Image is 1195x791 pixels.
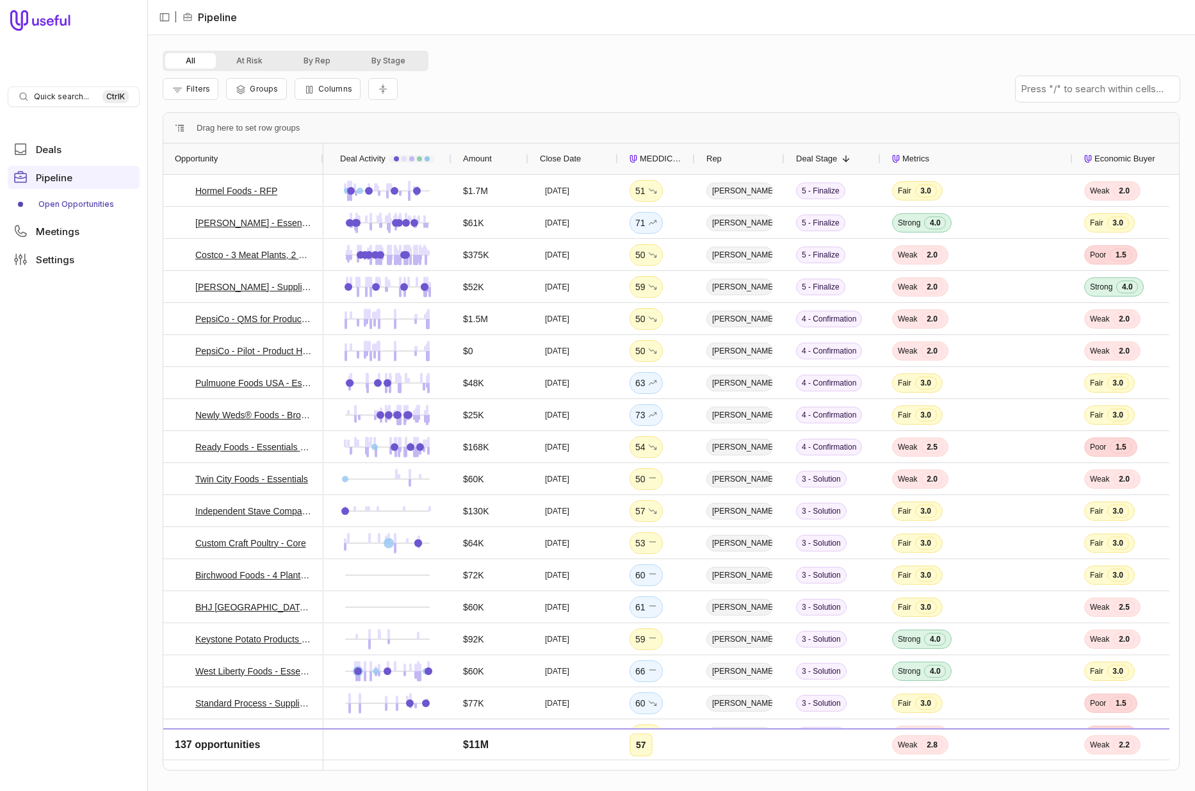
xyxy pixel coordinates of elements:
span: 2.0 [1113,313,1135,325]
span: Deal Activity [340,151,386,167]
span: Weak [1090,186,1109,196]
span: [PERSON_NAME] [706,439,773,455]
span: 4.0 [924,216,946,229]
span: Groups [250,84,278,94]
span: [PERSON_NAME] [706,663,773,680]
span: [PERSON_NAME] [706,503,773,519]
a: Pipeline [8,166,140,189]
span: No change [648,760,657,775]
a: Standard Process - Supplier, Essential [195,696,312,711]
span: 4 - Confirmation [796,343,862,359]
span: Weak [1090,314,1109,324]
span: Weak [1090,474,1109,484]
span: 2.0 [921,345,943,357]
span: 3.0 [1107,569,1129,582]
time: [DATE] [545,698,569,708]
span: [PERSON_NAME] [706,247,773,263]
span: 2.5 [1113,601,1135,614]
div: $92K [463,632,484,647]
span: [PERSON_NAME] [706,631,773,648]
div: 59 [635,632,657,647]
a: Independent Stave Company - New Deal [195,503,312,519]
div: $60K [463,471,484,487]
span: [PERSON_NAME] [706,567,773,583]
span: Weak [898,282,917,292]
div: 54 [635,439,657,455]
span: Columns [318,84,352,94]
span: Strong [898,634,920,644]
span: [PERSON_NAME] [706,599,773,616]
span: 2.5 [921,729,943,742]
span: 3 - Solution [796,599,847,616]
div: $1.7M [463,183,488,199]
span: Fair [898,410,911,420]
div: $61K [463,215,484,231]
a: Birchwood Foods - 4 Plant Essentials [195,567,312,583]
div: 71 [635,215,657,231]
button: Collapse sidebar [155,8,174,27]
div: $72K [463,567,484,583]
div: $64K [463,535,484,551]
span: 2.0 [921,473,943,485]
button: Columns [295,78,361,100]
span: 4 - Confirmation [796,439,862,455]
span: Fair [898,538,911,548]
a: Settings [8,248,140,271]
span: Fair [898,602,911,612]
a: Sierra [US_STATE] Brewing - 2 Plants Essential [195,760,312,775]
span: 4 - Confirmation [796,311,862,327]
time: [DATE] [545,730,569,740]
div: Pipeline submenu [8,194,140,215]
button: Group Pipeline [226,78,286,100]
span: 3.0 [1107,377,1129,389]
a: Hormel Foods - RFP [195,183,277,199]
div: 73 [635,407,657,423]
kbd: Ctrl K [102,90,129,103]
span: 4.0 [924,633,946,646]
time: [DATE] [545,250,569,260]
span: [PERSON_NAME] [706,407,773,423]
span: Fair [898,698,911,708]
span: Strong [1090,282,1112,292]
div: 50 [635,728,657,743]
span: Fair [898,570,911,580]
span: 2.0 [921,313,943,325]
span: 5 - Finalize [796,183,845,199]
span: Fair [1090,410,1103,420]
a: Twin City Foods - Essentials [195,471,308,487]
span: Weak [1090,602,1109,612]
div: $130K [463,503,489,519]
a: Open Opportunities [8,194,140,215]
time: [DATE] [545,602,569,612]
span: 3.0 [915,377,937,389]
div: 50 [635,471,657,487]
span: Strong [898,666,920,676]
div: 63 [635,375,657,391]
span: 1.5 [1110,697,1132,710]
a: Pulmuone Foods USA - Essential (1 Site) [195,375,312,391]
div: 60 [635,696,657,711]
a: Custom Craft Poultry - Core [195,535,306,551]
span: Poor [1090,250,1106,260]
span: Fair [898,506,911,516]
span: No change [648,664,657,679]
span: 4.0 [1116,281,1138,293]
a: [PERSON_NAME] - Supplier + Essentials [195,279,312,295]
div: $60K [463,728,484,743]
span: [PERSON_NAME] [706,375,773,391]
div: $48K [463,375,484,391]
span: Weak [898,250,917,260]
span: 5 - Finalize [796,215,845,231]
span: No change [648,535,657,551]
span: 3 - Solution [796,663,847,680]
div: 60 [635,760,657,775]
span: Settings [36,255,74,265]
span: 3.0 [915,409,937,421]
span: 3.0 [1107,409,1129,421]
span: Filters [186,84,210,94]
a: Costco - 3 Meat Plants, 2 Packing Plants [195,247,312,263]
span: 4 - Confirmation [796,375,862,391]
span: 2.0 [1113,184,1135,197]
time: [DATE] [545,666,569,676]
span: Drag here to set row groups [197,120,300,136]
